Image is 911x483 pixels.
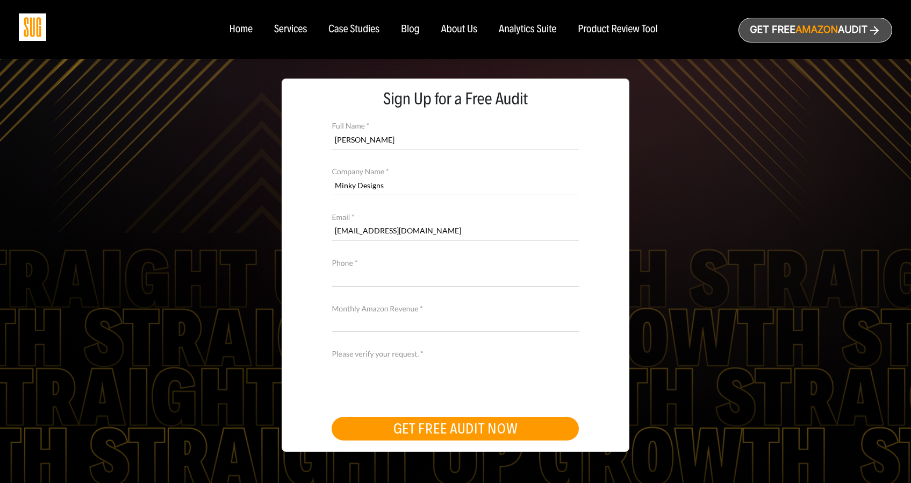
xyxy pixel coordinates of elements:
button: GET FREE AUDIT NOW [332,417,579,441]
label: Full Name * [332,120,579,132]
input: Full Name * [332,131,579,150]
label: Email * [332,211,579,223]
label: Company Name * [332,166,579,177]
a: Services [274,24,307,35]
a: Analytics Suite [499,24,556,35]
label: Please verify your request. * [332,348,579,360]
input: Monthly Amazon Revenue * [332,313,579,332]
a: Blog [401,24,420,35]
input: Contact Number * [332,267,579,286]
a: Case Studies [328,24,379,35]
a: Product Review Tool [578,24,657,35]
span: Amazon [795,24,838,35]
a: About Us [441,24,478,35]
span: Sign Up for a Free Audit [293,90,618,108]
a: Home [229,24,252,35]
input: Email * [332,222,579,240]
label: Phone * [332,257,579,269]
a: Get freeAmazonAudit [738,18,892,42]
iframe: reCAPTCHA [332,359,495,401]
img: Sug [19,13,46,41]
label: Monthly Amazon Revenue * [332,303,579,315]
input: Company Name * [332,176,579,195]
